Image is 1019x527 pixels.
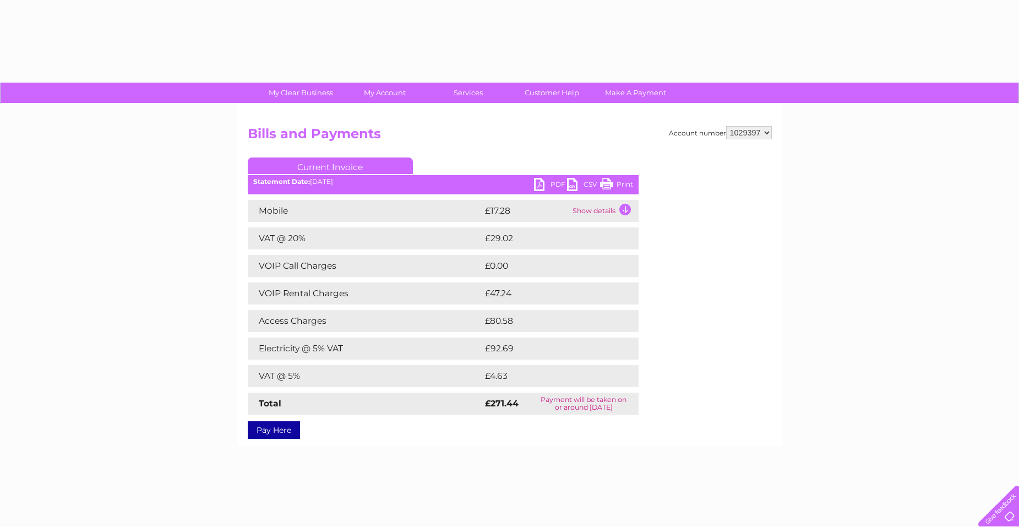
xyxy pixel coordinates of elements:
[482,200,570,222] td: £17.28
[255,83,346,103] a: My Clear Business
[248,227,482,249] td: VAT @ 20%
[482,310,617,332] td: £80.58
[482,365,613,387] td: £4.63
[534,178,567,194] a: PDF
[253,177,310,186] b: Statement Date:
[506,83,597,103] a: Customer Help
[482,282,615,305] td: £47.24
[248,282,482,305] td: VOIP Rental Charges
[600,178,633,194] a: Print
[570,200,639,222] td: Show details
[248,178,639,186] div: [DATE]
[423,83,514,103] a: Services
[248,338,482,360] td: Electricity @ 5% VAT
[567,178,600,194] a: CSV
[485,398,519,409] strong: £271.44
[248,255,482,277] td: VOIP Call Charges
[482,227,617,249] td: £29.02
[482,255,613,277] td: £0.00
[248,200,482,222] td: Mobile
[590,83,681,103] a: Make A Payment
[482,338,617,360] td: £92.69
[339,83,430,103] a: My Account
[248,421,300,439] a: Pay Here
[248,310,482,332] td: Access Charges
[248,126,772,147] h2: Bills and Payments
[529,393,639,415] td: Payment will be taken on or around [DATE]
[669,126,772,139] div: Account number
[248,157,413,174] a: Current Invoice
[248,365,482,387] td: VAT @ 5%
[259,398,281,409] strong: Total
